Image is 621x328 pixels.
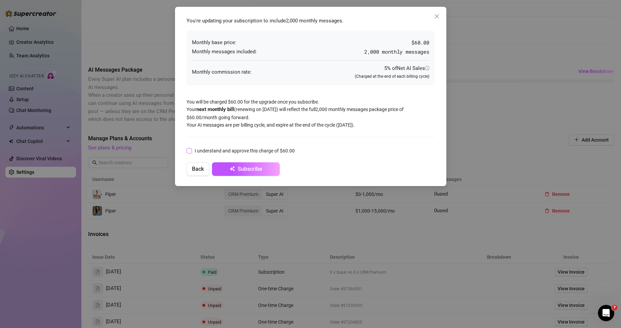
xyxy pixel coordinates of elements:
[425,66,429,70] span: info-circle
[411,39,429,47] span: $60.00
[187,18,344,24] span: You're updating your subscription to include 2,000 monthly messages .
[192,166,204,172] span: Back
[384,65,429,71] span: 5% of
[187,162,209,176] button: Back
[238,166,262,172] span: Subscribe
[192,68,252,76] span: Monthly commission rate:
[598,305,614,321] iframe: Intercom live chat
[192,48,257,56] span: Monthly messages included:
[355,74,429,79] span: (Charged at the end of each billing cycle)
[183,14,438,179] div: You will be charged $60.00 for the upgrade once you subscribe. Your (renewing on [DATE] ) will re...
[434,14,440,19] span: close
[192,147,297,154] span: I understand and approve this charge of $60.00
[397,65,429,73] div: Net AI Sales
[196,106,234,112] strong: next monthly bill
[431,14,442,19] span: Close
[192,39,236,47] span: Monthly base price:
[212,162,280,176] button: Subscribe
[431,11,442,22] button: Close
[364,48,429,55] span: 2,000 monthly messages
[612,305,617,310] span: 7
